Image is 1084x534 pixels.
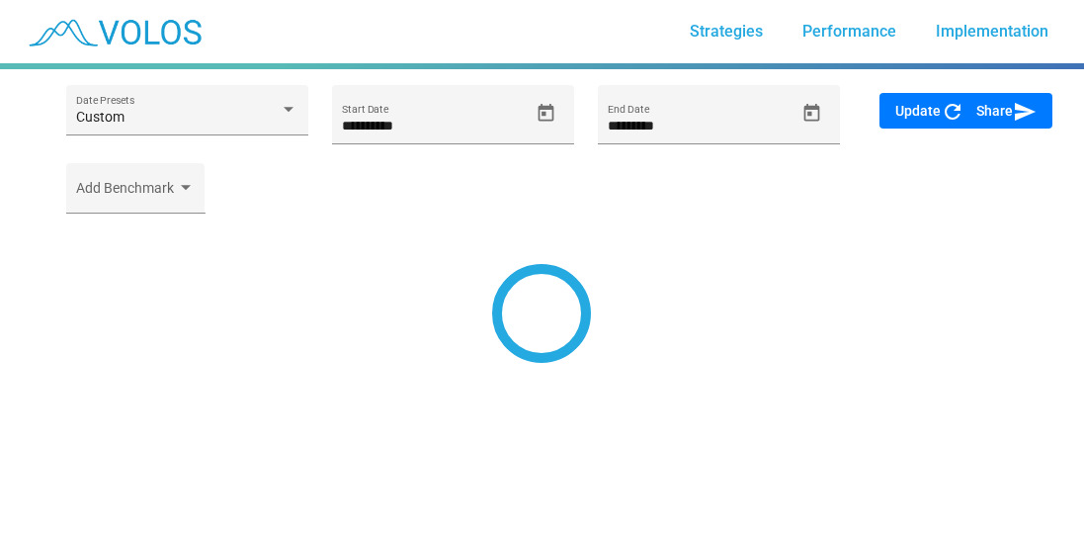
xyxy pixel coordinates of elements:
a: Performance [787,14,912,49]
a: Implementation [920,14,1064,49]
span: Implementation [936,22,1048,41]
button: Share [960,93,1052,129]
mat-icon: refresh [941,100,964,124]
button: Update [879,93,980,129]
mat-icon: send [1013,100,1037,124]
a: Strategies [674,14,779,49]
span: Share [976,103,1037,119]
button: Open calendar [794,96,829,131]
span: Strategies [690,22,763,41]
button: Open calendar [529,96,563,131]
span: Update [895,103,964,119]
span: Custom [76,109,125,125]
img: blue_transparent.png [16,7,211,56]
span: Performance [802,22,896,41]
